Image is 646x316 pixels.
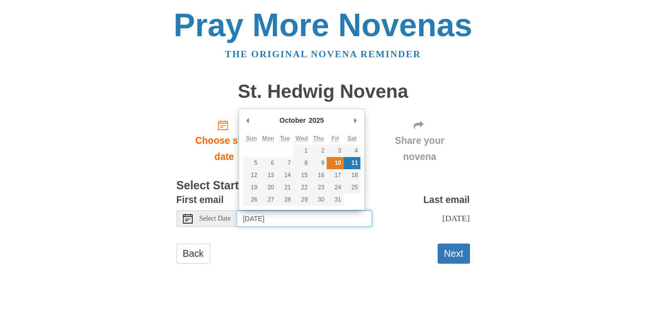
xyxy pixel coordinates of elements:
abbr: Saturday [347,135,356,142]
button: 8 [293,157,310,169]
label: First email [177,192,224,208]
button: 2 [310,145,327,157]
button: 9 [310,157,327,169]
abbr: Wednesday [295,135,308,142]
div: October [278,113,308,128]
button: 30 [310,194,327,206]
button: 23 [310,181,327,194]
button: 21 [277,181,293,194]
abbr: Sunday [246,135,257,142]
span: Choose start date [186,133,263,165]
button: 5 [243,157,260,169]
a: The original novena reminder [225,49,421,59]
button: 19 [243,181,260,194]
button: 16 [310,169,327,181]
button: Next Month [351,113,360,128]
div: Click "Next" to confirm your start date first. [370,112,470,170]
button: 18 [344,169,360,181]
button: 4 [344,145,360,157]
span: Share your novena [379,133,460,165]
button: 26 [243,194,260,206]
h1: St. Hedwig Novena [177,81,470,102]
button: 27 [260,194,276,206]
button: 28 [277,194,293,206]
button: 1 [293,145,310,157]
abbr: Tuesday [280,135,290,142]
span: Select Date [200,215,231,222]
a: Back [177,244,210,264]
button: 29 [293,194,310,206]
abbr: Thursday [313,135,324,142]
h3: Select Start Date [177,180,470,192]
button: 13 [260,169,276,181]
label: Last email [423,192,470,208]
input: Use the arrow keys to pick a date [237,210,372,227]
button: 12 [243,169,260,181]
a: Pray More Novenas [174,7,472,43]
button: 15 [293,169,310,181]
abbr: Friday [332,135,339,142]
button: Next [438,244,470,264]
button: 20 [260,181,276,194]
button: 10 [327,157,343,169]
button: 6 [260,157,276,169]
a: Choose start date [177,112,272,170]
div: 2025 [307,113,325,128]
button: 25 [344,181,360,194]
abbr: Monday [262,135,274,142]
span: [DATE] [442,213,469,223]
button: 3 [327,145,343,157]
button: 14 [277,169,293,181]
button: 17 [327,169,343,181]
button: 24 [327,181,343,194]
button: 11 [344,157,360,169]
button: Previous Month [243,113,253,128]
button: 31 [327,194,343,206]
button: 22 [293,181,310,194]
button: 7 [277,157,293,169]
